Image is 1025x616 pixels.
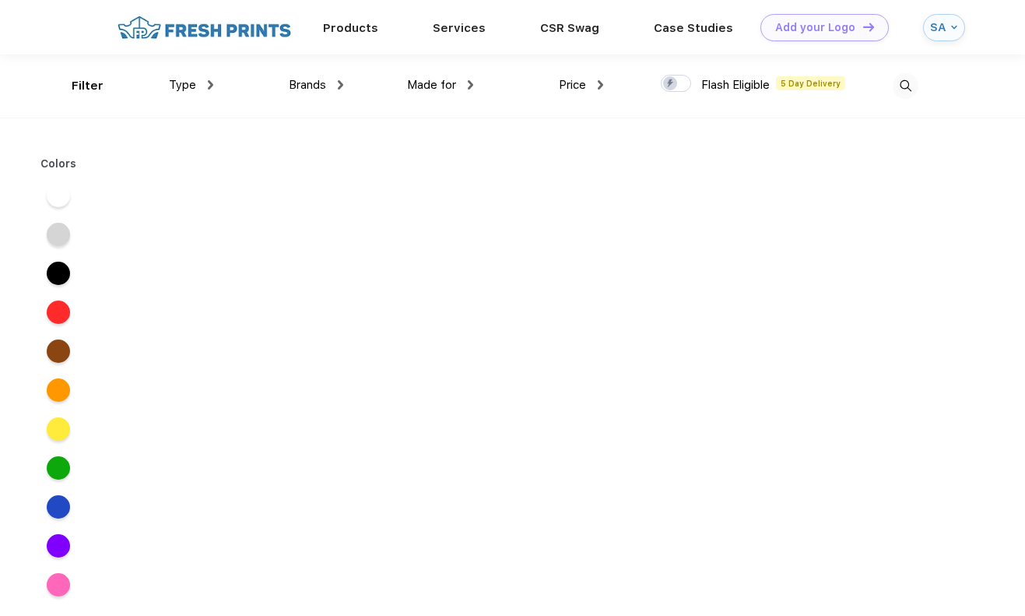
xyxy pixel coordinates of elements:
span: 5 Day Delivery [776,76,845,90]
img: desktop_search.svg [893,73,918,99]
a: Services [433,21,486,35]
div: SA [930,21,947,34]
div: Add your Logo [775,21,855,34]
a: CSR Swag [540,21,599,35]
img: fo%20logo%202.webp [113,14,296,41]
span: Type [169,78,196,92]
span: Made for [407,78,456,92]
img: DT [863,23,874,31]
span: Brands [289,78,326,92]
img: dropdown.png [468,80,473,90]
img: arrow_down_blue.svg [951,24,957,30]
img: dropdown.png [598,80,603,90]
img: dropdown.png [208,80,213,90]
div: Colors [29,156,89,172]
img: dropdown.png [338,80,343,90]
span: Flash Eligible [701,78,770,92]
div: Filter [72,77,104,95]
a: Products [323,21,378,35]
span: Price [559,78,586,92]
